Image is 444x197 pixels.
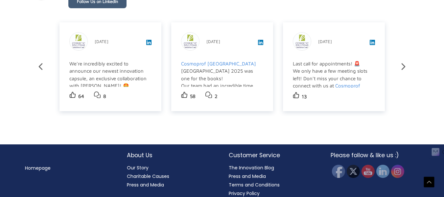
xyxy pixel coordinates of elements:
div: Last call for appointments! 🚨 We only have a few meeting slots left! Don't miss your chance to co... [293,60,374,127]
a: Privacy Policy [229,190,260,197]
a: Homepage [25,165,51,171]
a: The Innovation Blog [229,164,274,171]
a: Cosmoprof [GEOGRAPHIC_DATA] [181,61,256,66]
p: [DATE] [206,37,220,45]
img: sk-post-userpic [293,33,311,50]
a: Charitable Causes [127,173,169,180]
a: Press and Media [229,173,266,180]
img: sk-post-userpic [70,33,87,50]
a: Press and Media [127,182,164,188]
img: Facebook [332,165,345,178]
img: Twitter [347,165,360,178]
h2: Please follow & like us :) [331,151,419,160]
p: 2 [215,92,218,101]
nav: Menu [25,164,114,172]
p: 8 [103,92,106,101]
p: [DATE] [318,37,332,45]
a: View post on LinkedIn [258,40,263,46]
h2: Customer Service [229,151,317,160]
a: View post on LinkedIn [370,40,375,46]
h2: About Us [127,151,216,160]
img: sk-post-userpic [181,33,199,50]
p: [DATE] [95,37,108,45]
p: 64 [78,92,84,101]
div: [GEOGRAPHIC_DATA] 2025 was one for the books! Our team had an incredible time connecting with so ... [181,60,262,186]
p: 13 [302,92,307,101]
a: Our Story [127,164,149,171]
a: View post on LinkedIn [146,40,152,46]
p: 58 [190,92,196,101]
a: Terms and Conditions [229,182,280,188]
nav: About Us [127,163,216,189]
